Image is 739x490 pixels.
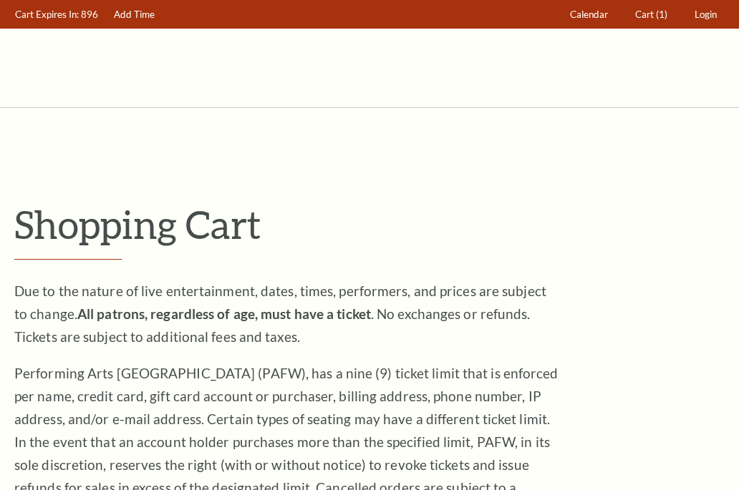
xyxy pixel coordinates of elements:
[14,201,725,248] p: Shopping Cart
[635,9,654,20] span: Cart
[570,9,608,20] span: Calendar
[81,9,98,20] span: 896
[688,1,724,29] a: Login
[15,9,79,20] span: Cart Expires In:
[107,1,162,29] a: Add Time
[77,305,371,322] strong: All patrons, regardless of age, must have a ticket
[629,1,675,29] a: Cart (1)
[14,283,546,345] span: Due to the nature of live entertainment, dates, times, performers, and prices are subject to chan...
[564,1,615,29] a: Calendar
[695,9,717,20] span: Login
[656,9,667,20] span: (1)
